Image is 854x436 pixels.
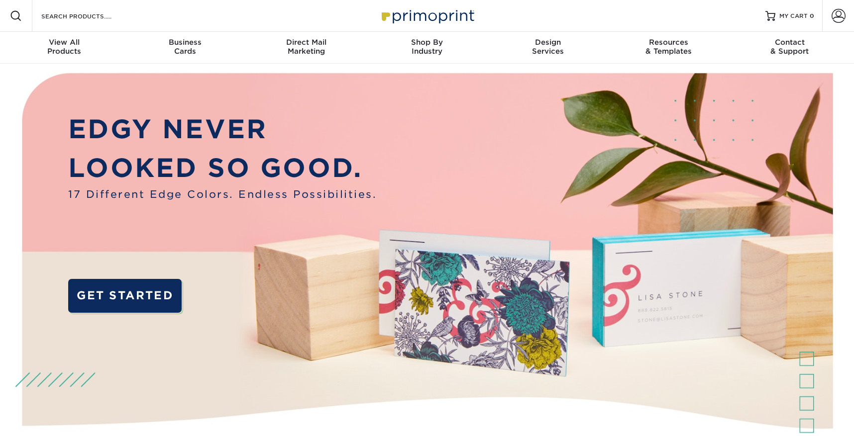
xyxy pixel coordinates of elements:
span: Contact [729,38,850,47]
div: Cards [125,38,246,56]
a: View AllProducts [4,32,125,64]
a: Resources& Templates [608,32,729,64]
a: Direct MailMarketing [246,32,367,64]
span: Shop By [367,38,488,47]
div: & Templates [608,38,729,56]
div: Marketing [246,38,367,56]
p: LOOKED SO GOOD. [68,149,377,187]
span: 0 [810,12,814,19]
a: Contact& Support [729,32,850,64]
a: DesignServices [487,32,608,64]
div: Products [4,38,125,56]
span: Design [487,38,608,47]
p: EDGY NEVER [68,110,377,148]
div: Services [487,38,608,56]
span: MY CART [779,12,808,20]
span: Resources [608,38,729,47]
span: Direct Mail [246,38,367,47]
a: BusinessCards [125,32,246,64]
a: GET STARTED [68,279,182,313]
div: Industry [367,38,488,56]
span: Business [125,38,246,47]
input: SEARCH PRODUCTS..... [40,10,137,22]
img: Primoprint [377,5,477,26]
span: 17 Different Edge Colors. Endless Possibilities. [68,187,377,202]
span: View All [4,38,125,47]
a: Shop ByIndustry [367,32,488,64]
div: & Support [729,38,850,56]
